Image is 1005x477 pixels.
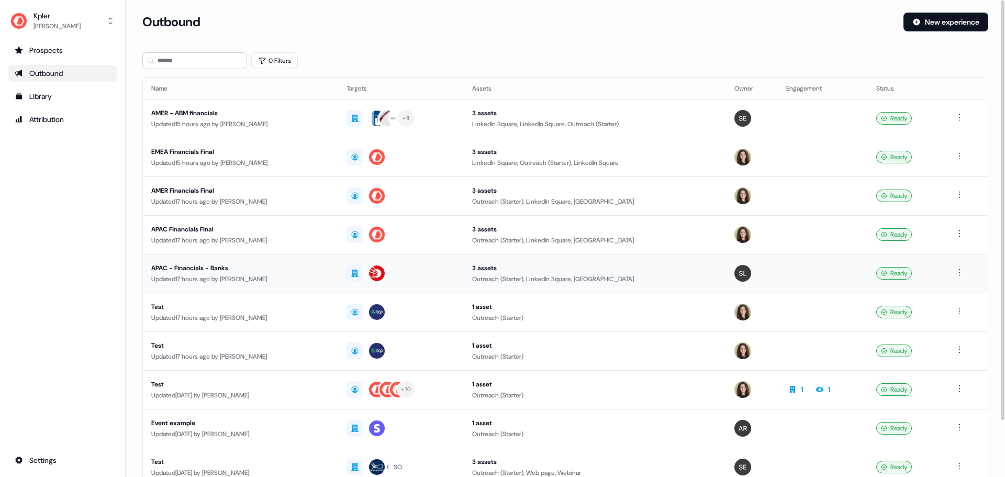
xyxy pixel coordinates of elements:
img: Alexandra [734,226,751,243]
div: Updated 17 hours ago by [PERSON_NAME] [151,313,330,323]
div: Ready [876,112,912,125]
div: [PERSON_NAME] [33,21,81,31]
div: 1 asset [472,418,717,428]
div: Event example [151,418,330,428]
div: AMER Financials Final [151,185,330,196]
div: + 11 [403,114,409,123]
th: Status [868,78,945,99]
img: Alexandra [734,342,751,359]
div: 1 [801,384,803,395]
a: Go to integrations [8,452,117,469]
div: 3 assets [472,108,717,118]
div: SO [394,462,402,472]
div: Updated 15 hours ago by [PERSON_NAME] [151,119,330,129]
a: Go to outbound experience [8,65,117,82]
img: Aleksandra [734,420,751,437]
th: Engagement [778,78,868,99]
div: Updated 17 hours ago by [PERSON_NAME] [151,351,330,362]
th: Targets [338,78,464,99]
div: + 70 [401,385,411,394]
div: LinkedIn Square, LinkedIn Square, Outreach (Starter) [472,119,717,129]
img: Alexandra [734,304,751,320]
div: Ready [876,190,912,202]
div: 1 asset [472,302,717,312]
div: Updated [DATE] by [PERSON_NAME] [151,429,330,439]
img: Alexandra [734,381,751,398]
div: Settings [15,455,110,465]
div: Ready [876,228,912,241]
div: Ready [876,151,912,163]
div: 3 assets [472,224,717,235]
div: Outreach (Starter) [472,351,717,362]
div: Updated 17 hours ago by [PERSON_NAME] [151,196,330,207]
div: Updated 17 hours ago by [PERSON_NAME] [151,274,330,284]
div: Ready [876,306,912,318]
th: Name [143,78,338,99]
div: AMER - ABM financials [151,108,330,118]
img: Alexandra [734,149,751,165]
div: Outreach (Starter) [472,390,717,401]
div: Updated 17 hours ago by [PERSON_NAME] [151,235,330,246]
a: Go to prospects [8,42,117,59]
a: Go to attribution [8,111,117,128]
div: Outreach (Starter), LinkedIn Square, [GEOGRAPHIC_DATA] [472,196,717,207]
div: Ready [876,461,912,473]
img: Sabastian [734,110,751,127]
div: LinkedIn Square, Outreach (Starter), LinkedIn Square [472,158,717,168]
div: 1 asset [472,379,717,390]
button: New experience [903,13,988,31]
div: 3 assets [472,147,717,157]
th: Assets [464,78,725,99]
div: Test [151,302,330,312]
div: Updated [DATE] by [PERSON_NAME] [151,390,330,401]
div: Outreach (Starter), LinkedIn Square, [GEOGRAPHIC_DATA] [472,235,717,246]
div: Ready [876,383,912,396]
img: Alexandra [734,187,751,204]
div: Prospects [15,45,110,56]
div: Outreach (Starter) [472,429,717,439]
div: 3 assets [472,457,717,467]
img: Shi Jia [734,265,751,282]
div: Kpler [33,10,81,21]
th: Owner [726,78,778,99]
button: 0 Filters [251,52,298,69]
a: Go to templates [8,88,117,105]
div: 3 assets [472,263,717,273]
div: Updated 15 hours ago by [PERSON_NAME] [151,158,330,168]
h3: Outbound [142,14,200,30]
div: APAC Financials Final [151,224,330,235]
div: Test [151,340,330,351]
button: Kpler[PERSON_NAME] [8,8,117,34]
div: Outreach (Starter), LinkedIn Square, [GEOGRAPHIC_DATA] [472,274,717,284]
div: Outreach (Starter) [472,313,717,323]
div: Ready [876,422,912,435]
div: Test [151,457,330,467]
div: 1 asset [472,340,717,351]
div: 1 [828,384,831,395]
div: EMEA Financials Final [151,147,330,157]
div: APAC - Financials - Banks [151,263,330,273]
div: Ready [876,267,912,280]
div: Ready [876,345,912,357]
div: Test [151,379,330,390]
div: Attribution [15,114,110,125]
img: Sabastian [734,459,751,475]
div: Outbound [15,68,110,79]
div: SC [383,462,392,472]
div: 3 assets [472,185,717,196]
div: Library [15,91,110,102]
